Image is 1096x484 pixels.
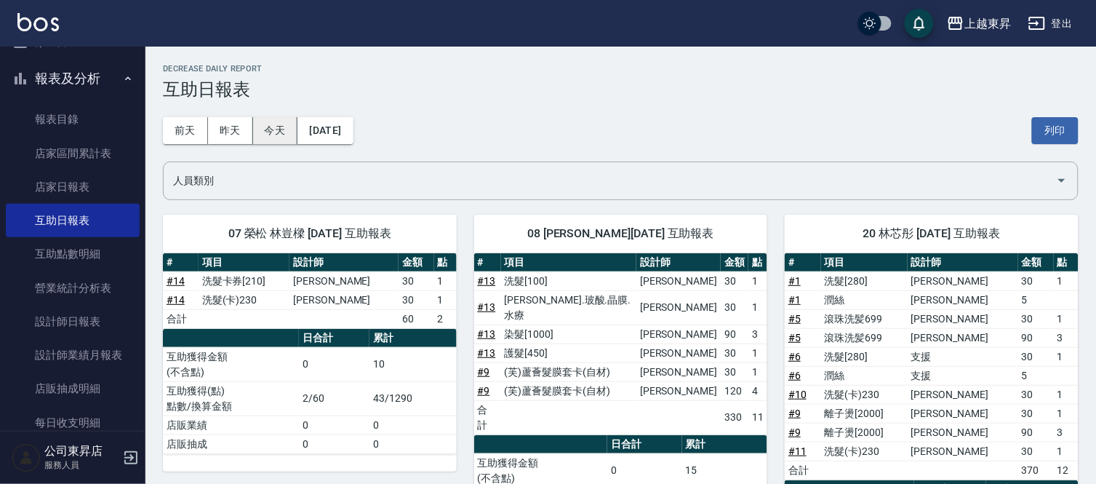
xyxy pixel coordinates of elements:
[788,445,807,457] a: #11
[501,381,636,400] td: (芙)蘆薈髮膜套卡(自材)
[1018,385,1054,404] td: 30
[369,416,456,435] td: 0
[1054,461,1079,480] td: 12
[6,305,140,338] a: 設計師日報表
[636,253,721,272] th: 設計師
[163,117,208,144] button: 前天
[788,332,801,344] a: #5
[6,170,140,204] a: 店家日報表
[821,442,908,461] td: 洗髮(卡)230
[44,444,119,459] h5: 公司東昇店
[434,290,457,309] td: 1
[289,290,399,309] td: [PERSON_NAME]
[964,15,1011,33] div: 上越東昇
[253,117,298,144] button: 今天
[1023,10,1079,37] button: 登出
[478,347,496,359] a: #13
[905,9,934,38] button: save
[785,461,820,480] td: 合計
[434,309,457,328] td: 2
[1054,328,1079,347] td: 3
[748,271,767,290] td: 1
[607,435,682,454] th: 日合計
[163,435,299,453] td: 店販抽成
[636,344,721,362] td: [PERSON_NAME]
[6,406,140,440] a: 每日收支明細
[908,271,1018,290] td: [PERSON_NAME]
[908,442,1018,461] td: [PERSON_NAME]
[180,226,439,241] span: 07 榮松 林豈樑 [DATE] 互助報表
[163,381,299,416] td: 互助獲得(點) 點數/換算金額
[501,325,636,344] td: 染髮[1000]
[1054,385,1079,404] td: 1
[821,328,908,347] td: 滾珠洗髪699
[44,459,119,472] p: 服務人員
[434,271,457,290] td: 1
[299,381,369,416] td: 2/60
[908,290,1018,309] td: [PERSON_NAME]
[6,271,140,305] a: 營業統計分析表
[1018,366,1054,385] td: 5
[6,204,140,237] a: 互助日報表
[163,79,1079,100] h3: 互助日報表
[788,389,807,400] a: #10
[636,290,721,325] td: [PERSON_NAME]
[748,362,767,381] td: 1
[636,381,721,400] td: [PERSON_NAME]
[788,275,801,287] a: #1
[1018,290,1054,309] td: 5
[6,137,140,170] a: 店家區間累計表
[6,60,140,98] button: 報表及分析
[788,294,801,306] a: #1
[821,385,908,404] td: 洗髮(卡)230
[474,400,501,435] td: 合計
[299,347,369,381] td: 0
[636,362,721,381] td: [PERSON_NAME]
[1018,347,1054,366] td: 30
[167,275,185,287] a: #14
[908,347,1018,366] td: 支援
[163,347,299,381] td: 互助獲得金額 (不含點)
[721,400,748,435] td: 330
[908,404,1018,423] td: [PERSON_NAME]
[636,271,721,290] td: [PERSON_NAME]
[478,275,496,287] a: #13
[821,404,908,423] td: 離子燙[2000]
[1054,309,1079,328] td: 1
[721,271,748,290] td: 30
[1054,404,1079,423] td: 1
[788,370,801,381] a: #6
[636,325,721,344] td: [PERSON_NAME]
[501,344,636,362] td: 護髮[450]
[721,325,748,344] td: 90
[299,329,369,348] th: 日合計
[1018,423,1054,442] td: 90
[399,253,434,272] th: 金額
[199,271,290,290] td: 洗髮卡券[210]
[821,423,908,442] td: 離子燙[2000]
[908,328,1018,347] td: [PERSON_NAME]
[788,313,801,325] a: #5
[297,117,353,144] button: [DATE]
[6,103,140,136] a: 報表目錄
[199,253,290,272] th: 項目
[721,381,748,400] td: 120
[208,117,253,144] button: 昨天
[478,301,496,313] a: #13
[748,290,767,325] td: 1
[369,435,456,453] td: 0
[163,253,199,272] th: #
[1054,347,1079,366] td: 1
[1018,328,1054,347] td: 90
[802,226,1061,241] span: 20 林芯彤 [DATE] 互助報表
[1054,253,1079,272] th: 點
[369,381,456,416] td: 43/1290
[788,427,801,438] a: #9
[821,290,908,309] td: 潤絲
[1054,271,1079,290] td: 1
[1018,404,1054,423] td: 30
[299,416,369,435] td: 0
[199,290,290,309] td: 洗髮(卡)230
[748,344,767,362] td: 1
[1018,309,1054,328] td: 30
